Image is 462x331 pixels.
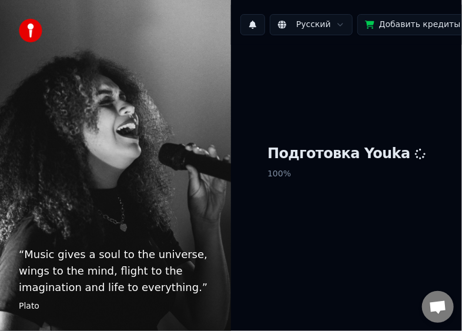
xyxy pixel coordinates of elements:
[19,19,42,42] img: youka
[267,163,426,185] p: 100 %
[422,291,454,323] div: Открытый чат
[19,246,212,296] p: “ Music gives a soul to the universe, wings to the mind, flight to the imagination and life to ev...
[267,145,426,163] h1: Подготовка Youka
[19,300,212,312] footer: Plato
